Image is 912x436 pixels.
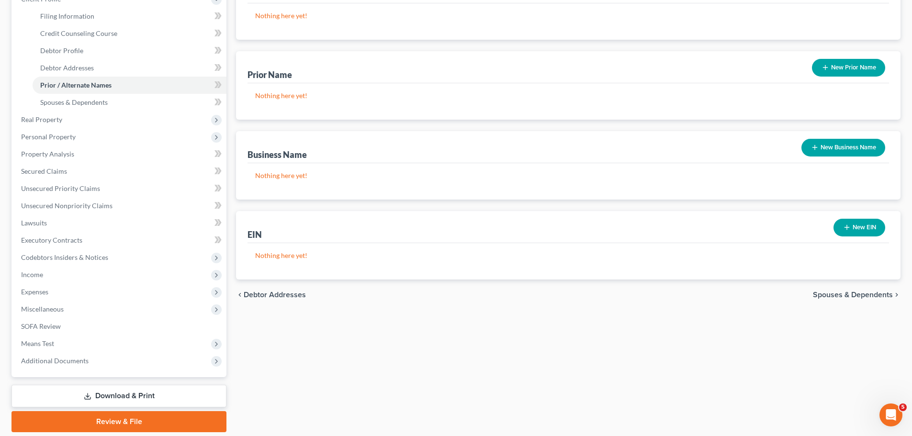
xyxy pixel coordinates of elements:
a: Lawsuits [13,214,226,232]
div: EIN [248,229,262,240]
a: Spouses & Dependents [33,94,226,111]
button: New EIN [833,219,885,236]
a: SOFA Review [13,318,226,335]
a: Property Analysis [13,145,226,163]
button: New Prior Name [812,59,885,77]
span: Prior / Alternate Names [40,81,112,89]
a: Filing Information [33,8,226,25]
i: chevron_right [893,291,901,299]
span: Debtor Profile [40,46,83,55]
a: Credit Counseling Course [33,25,226,42]
span: Debtor Addresses [244,291,306,299]
div: Business Name [248,149,307,160]
button: New Business Name [801,139,885,157]
span: Miscellaneous [21,305,64,313]
span: Debtor Addresses [40,64,94,72]
span: Means Test [21,339,54,347]
span: Personal Property [21,133,76,141]
a: Debtor Profile [33,42,226,59]
span: Unsecured Nonpriority Claims [21,201,113,210]
a: Secured Claims [13,163,226,180]
span: SOFA Review [21,322,61,330]
span: Real Property [21,115,62,123]
p: Nothing here yet! [255,11,881,21]
div: Prior Name [248,69,292,80]
a: Executory Contracts [13,232,226,249]
p: Nothing here yet! [255,171,881,180]
span: Lawsuits [21,219,47,227]
span: Spouses & Dependents [40,98,108,106]
span: Credit Counseling Course [40,29,117,37]
a: Review & File [11,411,226,432]
span: Spouses & Dependents [813,291,893,299]
span: Additional Documents [21,357,89,365]
a: Debtor Addresses [33,59,226,77]
span: Expenses [21,288,48,296]
span: Property Analysis [21,150,74,158]
span: Unsecured Priority Claims [21,184,100,192]
a: Unsecured Nonpriority Claims [13,197,226,214]
a: Unsecured Priority Claims [13,180,226,197]
p: Nothing here yet! [255,251,881,260]
button: Spouses & Dependents chevron_right [813,291,901,299]
span: Income [21,270,43,279]
i: chevron_left [236,291,244,299]
span: Filing Information [40,12,94,20]
a: Prior / Alternate Names [33,77,226,94]
button: chevron_left Debtor Addresses [236,291,306,299]
a: Download & Print [11,385,226,407]
span: Secured Claims [21,167,67,175]
iframe: Intercom live chat [879,403,902,426]
span: 5 [899,403,907,411]
span: Executory Contracts [21,236,82,244]
span: Codebtors Insiders & Notices [21,253,108,261]
p: Nothing here yet! [255,91,881,101]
